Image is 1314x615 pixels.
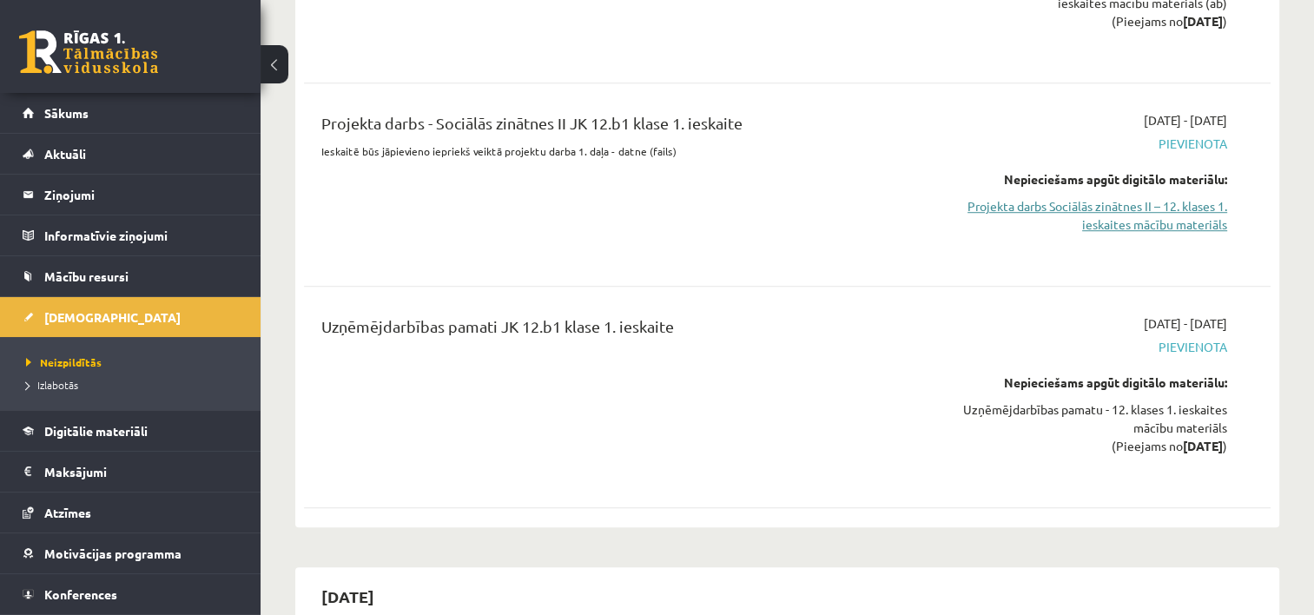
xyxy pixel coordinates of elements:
a: Konferences [23,574,239,614]
strong: [DATE] [1183,438,1223,453]
div: Projekta darbs - Sociālās zinātnes II JK 12.b1 klase 1. ieskaite [321,111,916,143]
span: [DEMOGRAPHIC_DATA] [44,309,181,325]
a: Atzīmes [23,493,239,532]
a: Ziņojumi [23,175,239,215]
a: Neizpildītās [26,354,243,370]
legend: Ziņojumi [44,175,239,215]
span: Motivācijas programma [44,546,182,561]
a: Sākums [23,93,239,133]
span: Aktuāli [44,146,86,162]
a: Motivācijas programma [23,533,239,573]
span: Pievienota [942,135,1227,153]
span: Izlabotās [26,378,78,392]
div: Uzņēmējdarbības pamatu - 12. klases 1. ieskaites mācību materiāls (Pieejams no ) [942,400,1227,455]
span: Atzīmes [44,505,91,520]
a: Maksājumi [23,452,239,492]
span: Pievienota [942,338,1227,356]
p: Ieskaitē būs jāpievieno iepriekš veiktā projektu darba 1. daļa - datne (fails) [321,143,916,159]
a: Digitālie materiāli [23,411,239,451]
a: Izlabotās [26,377,243,393]
span: [DATE] - [DATE] [1144,111,1227,129]
span: Konferences [44,586,117,602]
legend: Informatīvie ziņojumi [44,215,239,255]
span: [DATE] - [DATE] [1144,314,1227,333]
a: Informatīvie ziņojumi [23,215,239,255]
span: Sākums [44,105,89,121]
a: Aktuāli [23,134,239,174]
a: Mācību resursi [23,256,239,296]
legend: Maksājumi [44,452,239,492]
a: Projekta darbs Sociālās zinātnes II – 12. klases 1. ieskaites mācību materiāls [942,197,1227,234]
a: [DEMOGRAPHIC_DATA] [23,297,239,337]
span: Mācību resursi [44,268,129,284]
div: Nepieciešams apgūt digitālo materiālu: [942,374,1227,392]
a: Rīgas 1. Tālmācības vidusskola [19,30,158,74]
div: Uzņēmējdarbības pamati JK 12.b1 klase 1. ieskaite [321,314,916,347]
strong: [DATE] [1183,13,1223,29]
span: Neizpildītās [26,355,102,369]
span: Digitālie materiāli [44,423,148,439]
div: Nepieciešams apgūt digitālo materiālu: [942,170,1227,188]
